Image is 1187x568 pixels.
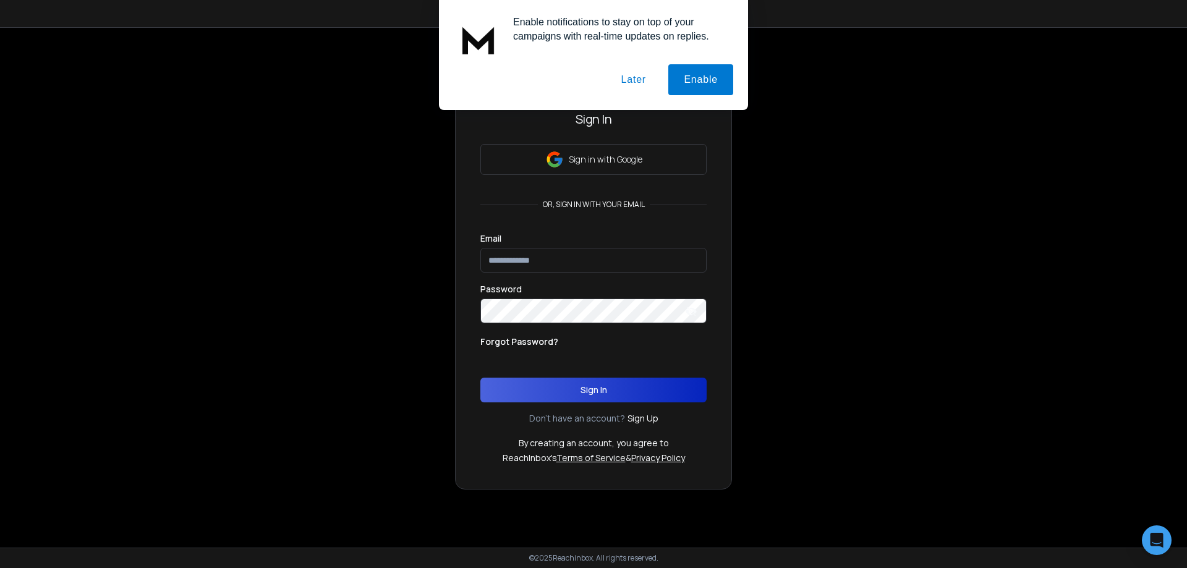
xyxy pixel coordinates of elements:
[503,452,685,464] p: ReachInbox's &
[480,336,558,348] p: Forgot Password?
[519,437,669,449] p: By creating an account, you agree to
[503,15,733,43] div: Enable notifications to stay on top of your campaigns with real-time updates on replies.
[529,412,625,425] p: Don't have an account?
[668,64,733,95] button: Enable
[480,234,501,243] label: Email
[454,15,503,64] img: notification icon
[480,378,707,402] button: Sign In
[538,200,650,210] p: or, sign in with your email
[628,412,658,425] a: Sign Up
[480,285,522,294] label: Password
[631,452,685,464] a: Privacy Policy
[605,64,661,95] button: Later
[569,153,642,166] p: Sign in with Google
[1142,525,1172,555] div: Open Intercom Messenger
[556,452,626,464] a: Terms of Service
[529,553,658,563] p: © 2025 Reachinbox. All rights reserved.
[480,144,707,175] button: Sign in with Google
[480,111,707,128] h3: Sign In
